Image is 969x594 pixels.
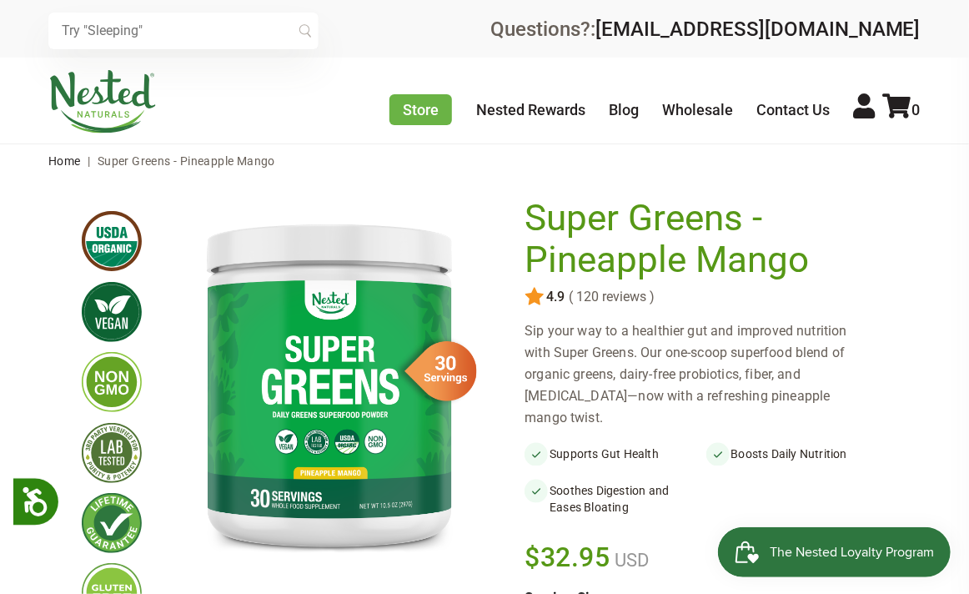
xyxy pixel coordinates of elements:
[82,282,142,342] img: vegan
[545,289,565,305] span: 4.9
[48,13,319,49] input: Try "Sleeping"
[525,539,610,576] span: $32.95
[83,154,94,168] span: |
[525,479,705,519] li: Soothes Digestion and Eases Bloating
[662,101,733,118] a: Wholesale
[82,211,142,271] img: usdaorganic
[82,423,142,483] img: thirdpartytested
[756,101,830,118] a: Contact Us
[82,352,142,412] img: gmofree
[706,442,887,466] li: Boosts Daily Nutrition
[48,154,81,168] a: Home
[98,154,275,168] span: Super Greens - Pineapple Mango
[595,18,921,41] a: [EMAIL_ADDRESS][DOMAIN_NAME]
[609,101,639,118] a: Blog
[610,550,649,571] span: USD
[168,198,490,568] img: Super Greens - Pineapple Mango
[525,198,879,280] h1: Super Greens - Pineapple Mango
[525,320,887,429] div: Sip your way to a healthier gut and improved nutrition with Super Greens. Our one-scoop superfood...
[476,101,585,118] a: Nested Rewards
[525,287,545,307] img: star.svg
[48,144,921,178] nav: breadcrumbs
[718,527,952,577] iframe: Button to open loyalty program pop-up
[490,19,921,39] div: Questions?:
[48,70,157,133] img: Nested Naturals
[525,442,705,466] li: Supports Gut Health
[389,94,452,125] a: Store
[882,101,921,118] a: 0
[912,101,921,118] span: 0
[565,289,655,305] span: ( 120 reviews )
[394,335,477,407] img: sg-servings-30.png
